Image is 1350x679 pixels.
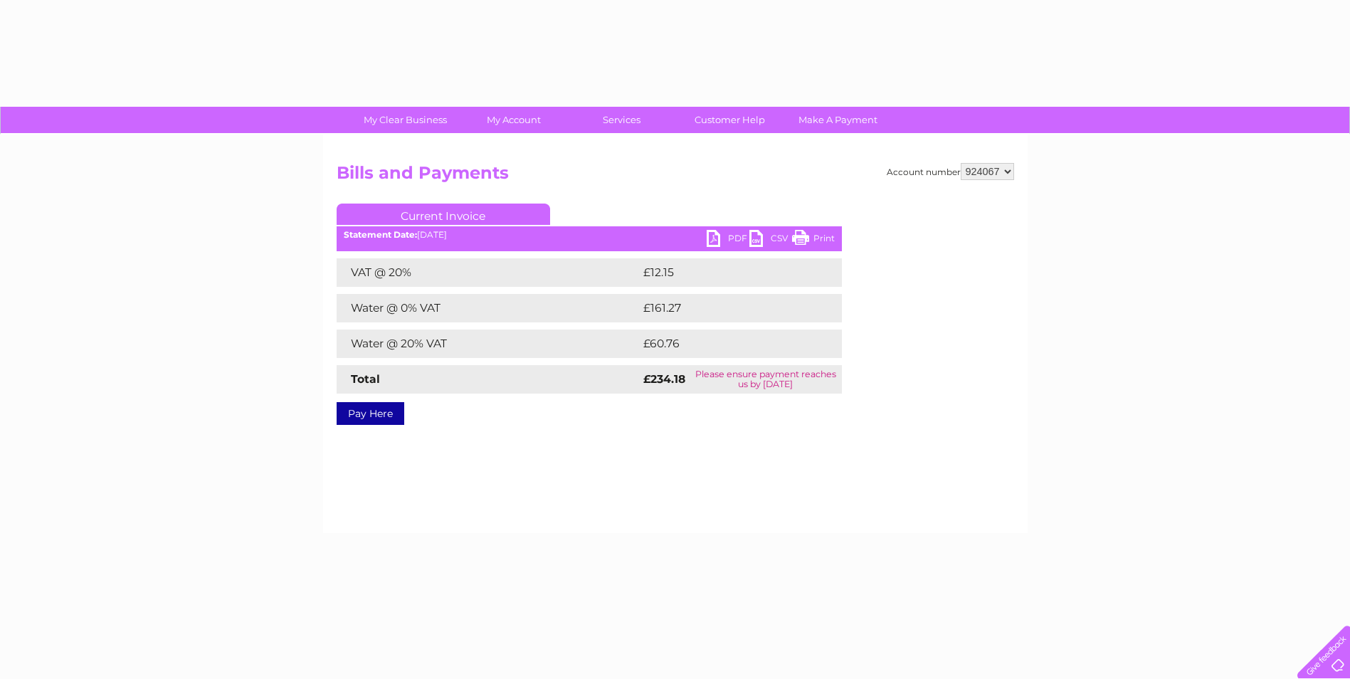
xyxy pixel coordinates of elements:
[792,230,835,251] a: Print
[337,230,842,240] div: [DATE]
[337,258,640,287] td: VAT @ 20%
[640,330,813,358] td: £60.76
[337,204,550,225] a: Current Invoice
[779,107,897,133] a: Make A Payment
[347,107,464,133] a: My Clear Business
[563,107,680,133] a: Services
[640,294,814,322] td: £161.27
[337,402,404,425] a: Pay Here
[344,229,417,240] b: Statement Date:
[337,294,640,322] td: Water @ 0% VAT
[455,107,572,133] a: My Account
[690,365,841,394] td: Please ensure payment reaches us by [DATE]
[643,372,685,386] strong: £234.18
[671,107,789,133] a: Customer Help
[337,330,640,358] td: Water @ 20% VAT
[887,163,1014,180] div: Account number
[351,372,380,386] strong: Total
[640,258,810,287] td: £12.15
[337,163,1014,190] h2: Bills and Payments
[707,230,749,251] a: PDF
[749,230,792,251] a: CSV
